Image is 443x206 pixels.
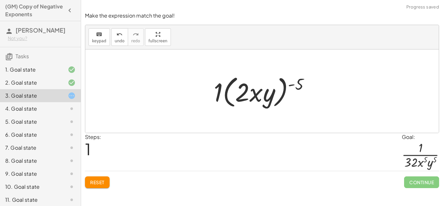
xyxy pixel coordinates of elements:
[68,92,76,100] i: Task started.
[68,131,76,139] i: Task not started.
[111,28,128,46] button: undoundo
[68,79,76,87] i: Task finished and correct.
[133,31,139,38] i: redo
[5,92,57,100] div: 3. Goal state
[85,139,91,159] span: 1
[96,31,102,38] i: keyboard
[128,28,144,46] button: redoredo
[5,157,57,165] div: 8. Goal state
[406,4,439,10] span: Progress saved
[85,12,439,20] p: Make the expression match the goal!
[5,170,57,178] div: 9. Goal state
[92,39,106,43] span: keypad
[68,157,76,165] i: Task not started.
[68,183,76,191] i: Task not started.
[5,183,57,191] div: 10. Goal state
[5,79,57,87] div: 2. Goal state
[5,3,64,18] h4: (GM) Copy of Negative Exponents
[90,179,104,185] span: Reset
[5,105,57,113] div: 4. Goal state
[5,144,57,152] div: 7. Goal state
[68,170,76,178] i: Task not started.
[145,28,171,46] button: fullscreen
[5,66,57,74] div: 1. Goal state
[5,118,57,126] div: 5. Goal state
[115,39,125,43] span: undo
[68,66,76,74] i: Task finished and correct.
[16,26,66,34] span: [PERSON_NAME]
[149,39,167,43] span: fullscreen
[5,196,57,204] div: 11. Goal state
[5,131,57,139] div: 6. Goal state
[68,144,76,152] i: Task not started.
[402,133,439,141] div: Goal:
[68,105,76,113] i: Task not started.
[68,118,76,126] i: Task not started.
[68,196,76,204] i: Task not started.
[131,39,140,43] span: redo
[16,53,29,60] span: Tasks
[89,28,110,46] button: keyboardkeypad
[85,176,110,188] button: Reset
[85,133,101,140] label: Steps:
[8,35,76,42] div: Not you?
[116,31,123,38] i: undo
